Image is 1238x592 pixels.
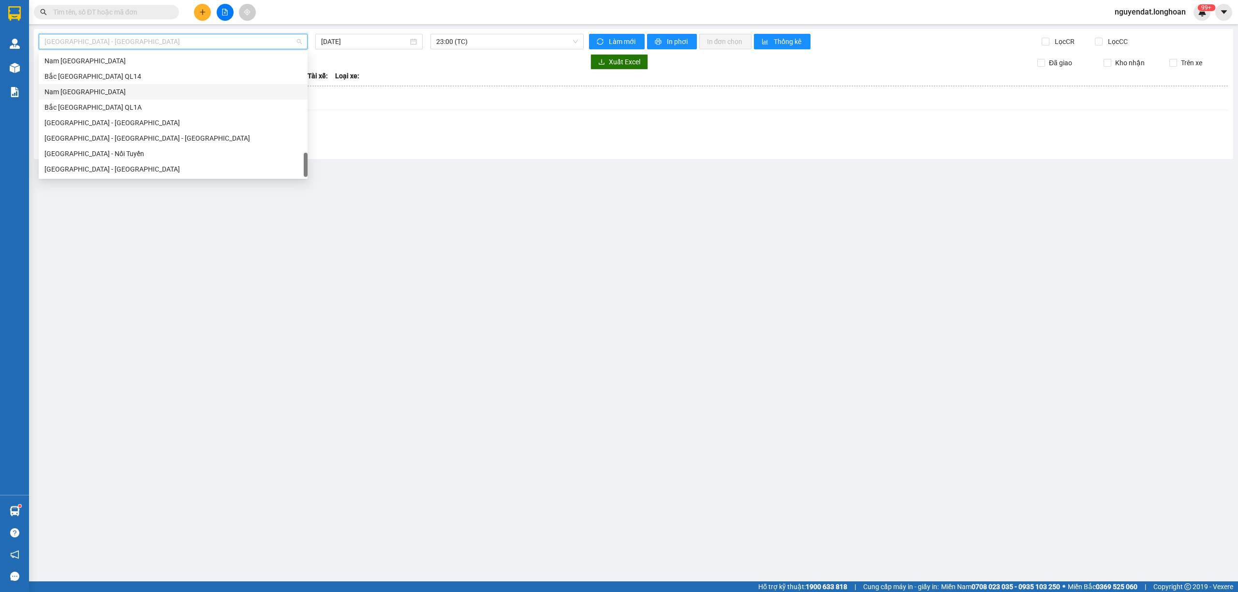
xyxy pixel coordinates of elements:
[335,71,359,81] span: Loại xe:
[863,581,939,592] span: Cung cấp máy in - giấy in:
[39,130,308,146] div: Hà Nội - Bà Rịa - Vũng Tàu
[1198,8,1207,16] img: icon-new-feature
[1197,4,1215,11] sup: 425
[655,38,663,46] span: printer
[1111,58,1149,68] span: Kho nhận
[598,58,605,66] span: download
[4,33,74,50] span: [PHONE_NUMBER]
[10,39,20,49] img: warehouse-icon
[1062,585,1065,589] span: ⚪️
[590,54,648,70] button: downloadXuất Excel
[39,100,308,115] div: Bắc Trung Nam QL1A
[972,583,1060,591] strong: 0708 023 035 - 0935 103 250
[44,164,302,174] div: [GEOGRAPHIC_DATA] - [GEOGRAPHIC_DATA]
[61,19,195,29] span: Ngày in phiếu: 20:45 ngày
[1104,36,1129,47] span: Lọc CC
[762,38,770,46] span: bar-chart
[806,583,847,591] strong: 1900 633 818
[1068,581,1137,592] span: Miền Bắc
[27,33,51,41] strong: CSKH:
[39,69,308,84] div: Bắc Trung Nam QL14
[855,581,856,592] span: |
[10,87,20,97] img: solution-icon
[10,506,20,516] img: warehouse-icon
[308,71,328,81] span: Tài xế:
[44,87,302,97] div: Nam [GEOGRAPHIC_DATA]
[10,528,19,537] span: question-circle
[1177,58,1206,68] span: Trên xe
[217,4,234,21] button: file-add
[1051,36,1076,47] span: Lọc CR
[18,505,21,507] sup: 1
[44,102,302,113] div: Bắc [GEOGRAPHIC_DATA] QL1A
[10,572,19,581] span: message
[597,38,605,46] span: sync
[39,146,308,161] div: Sài Gòn - Nối Tuyến
[667,36,689,47] span: In phơi
[239,4,256,21] button: aim
[1045,58,1076,68] span: Đã giao
[941,581,1060,592] span: Miền Nam
[758,581,847,592] span: Hỗ trợ kỹ thuật:
[244,9,251,15] span: aim
[53,7,167,17] input: Tìm tên, số ĐT hoặc mã đơn
[199,9,206,15] span: plus
[44,34,302,49] span: Hải Phòng - Hà Nội
[774,36,803,47] span: Thống kê
[44,71,302,82] div: Bắc [GEOGRAPHIC_DATA] QL14
[8,6,21,21] img: logo-vxr
[39,115,308,130] div: Hà Nội - Hồ Chí Minh
[40,9,47,15] span: search
[44,133,302,144] div: [GEOGRAPHIC_DATA] - [GEOGRAPHIC_DATA] - [GEOGRAPHIC_DATA]
[609,57,640,67] span: Xuất Excel
[39,84,308,100] div: Nam Trung Bắc QL1A
[1107,6,1194,18] span: nguyendat.longhoan
[44,56,302,66] div: Nam [GEOGRAPHIC_DATA]
[4,58,148,72] span: Mã đơn: BXPN1309250005
[44,148,302,159] div: [GEOGRAPHIC_DATA] - Nối Tuyến
[589,34,645,49] button: syncLàm mới
[1215,4,1232,21] button: caret-down
[321,36,408,47] input: 14/09/2025
[1184,583,1191,590] span: copyright
[1145,581,1146,592] span: |
[754,34,811,49] button: bar-chartThống kê
[64,4,192,17] strong: PHIẾU DÁN LÊN HÀNG
[10,550,19,559] span: notification
[44,117,302,128] div: [GEOGRAPHIC_DATA] - [GEOGRAPHIC_DATA]
[221,9,228,15] span: file-add
[436,34,578,49] span: 23:00 (TC)
[647,34,697,49] button: printerIn phơi
[10,63,20,73] img: warehouse-icon
[1096,583,1137,591] strong: 0369 525 060
[609,36,637,47] span: Làm mới
[1220,8,1228,16] span: caret-down
[39,53,308,69] div: Nam Trung Bắc QL14
[194,4,211,21] button: plus
[699,34,752,49] button: In đơn chọn
[39,161,308,177] div: Hà Nội - Đà Nẵng
[84,33,177,50] span: CÔNG TY TNHH CHUYỂN PHÁT NHANH BẢO AN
